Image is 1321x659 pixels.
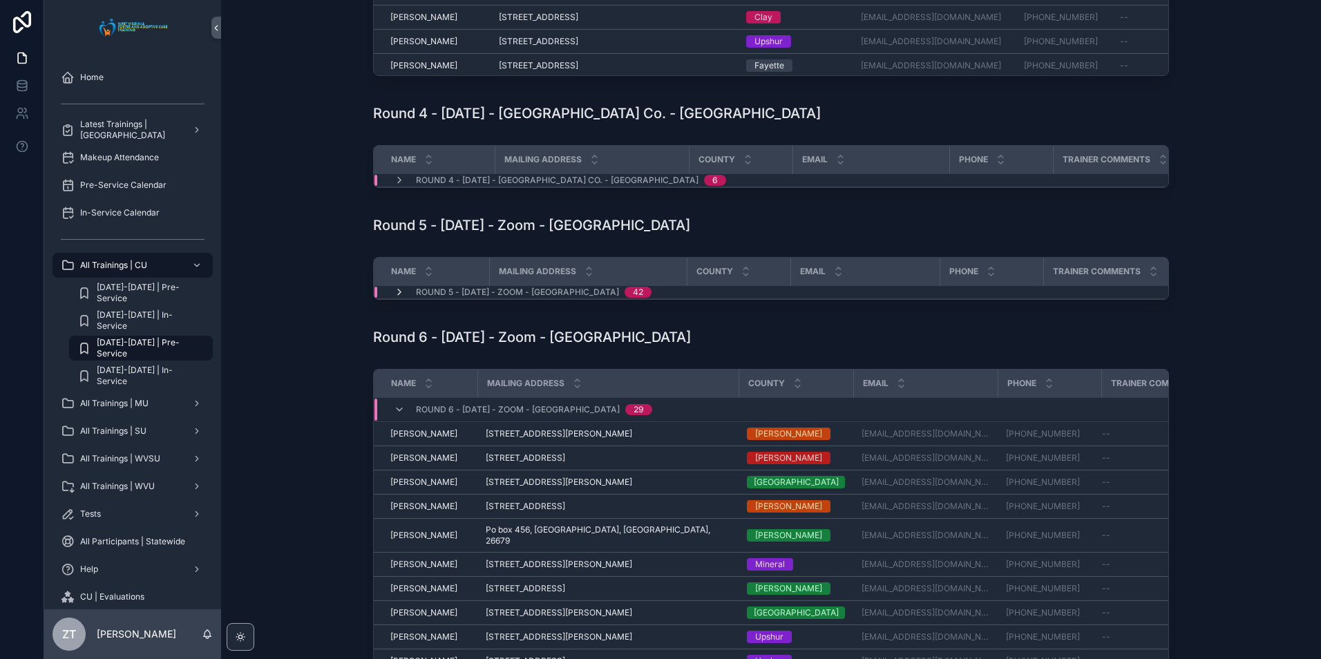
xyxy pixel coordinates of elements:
[486,607,632,618] span: [STREET_ADDRESS][PERSON_NAME]
[755,452,822,464] div: [PERSON_NAME]
[390,12,457,23] span: [PERSON_NAME]
[746,59,844,72] a: Fayette
[390,428,457,439] span: [PERSON_NAME]
[80,119,181,141] span: Latest Trainings | [GEOGRAPHIC_DATA]
[486,501,730,512] a: [STREET_ADDRESS]
[862,501,989,512] a: [EMAIL_ADDRESS][DOMAIN_NAME]
[53,502,213,526] a: Tests
[1006,477,1093,488] a: [PHONE_NUMBER]
[1006,607,1080,618] a: [PHONE_NUMBER]
[53,65,213,90] a: Home
[486,583,565,594] span: [STREET_ADDRESS]
[862,428,989,439] a: [EMAIL_ADDRESS][DOMAIN_NAME]
[747,500,845,513] a: [PERSON_NAME]
[390,530,457,541] span: [PERSON_NAME]
[53,474,213,499] a: All Trainings | WVU
[800,266,826,277] span: Email
[1102,607,1110,618] span: --
[80,564,98,575] span: Help
[861,12,1001,23] a: [EMAIL_ADDRESS][DOMAIN_NAME]
[747,631,845,643] a: Upshur
[949,266,978,277] span: Phone
[390,477,469,488] a: [PERSON_NAME]
[486,477,730,488] a: [STREET_ADDRESS][PERSON_NAME]
[390,36,457,47] span: [PERSON_NAME]
[62,626,76,642] span: ZT
[1024,60,1098,71] a: [PHONE_NUMBER]
[754,35,783,48] div: Upshur
[390,60,457,71] span: [PERSON_NAME]
[486,524,730,546] a: Po box 456, [GEOGRAPHIC_DATA], [GEOGRAPHIC_DATA], 26679
[755,428,822,440] div: [PERSON_NAME]
[486,559,632,570] span: [STREET_ADDRESS][PERSON_NAME]
[747,452,845,464] a: [PERSON_NAME]
[390,631,457,642] span: [PERSON_NAME]
[486,631,730,642] a: [STREET_ADDRESS][PERSON_NAME]
[1006,428,1093,439] a: [PHONE_NUMBER]
[486,452,730,464] a: [STREET_ADDRESS]
[1120,36,1219,47] a: --
[80,426,146,437] span: All Trainings | SU
[499,266,576,277] span: Mailing Address
[1102,607,1213,618] a: --
[390,631,469,642] a: [PERSON_NAME]
[802,154,828,165] span: Email
[1102,477,1110,488] span: --
[754,607,839,619] div: [GEOGRAPHIC_DATA]
[1063,154,1150,165] span: Trainer Comments
[391,154,416,165] span: Name
[1111,378,1199,389] span: Trainer Comments
[53,446,213,471] a: All Trainings | WVSU
[486,631,632,642] span: [STREET_ADDRESS][PERSON_NAME]
[1102,477,1213,488] a: --
[390,477,457,488] span: [PERSON_NAME]
[862,559,989,570] a: [EMAIL_ADDRESS][DOMAIN_NAME]
[1102,583,1110,594] span: --
[1006,501,1080,512] a: [PHONE_NUMBER]
[754,11,772,23] div: Clay
[486,559,730,570] a: [STREET_ADDRESS][PERSON_NAME]
[1102,501,1110,512] span: --
[1006,428,1080,439] a: [PHONE_NUMBER]
[698,154,735,165] span: County
[1024,12,1111,23] a: [PHONE_NUMBER]
[1006,530,1093,541] a: [PHONE_NUMBER]
[747,428,845,440] a: [PERSON_NAME]
[486,428,632,439] span: [STREET_ADDRESS][PERSON_NAME]
[69,280,213,305] a: [DATE]-[DATE] | Pre-Service
[1102,559,1110,570] span: --
[499,36,578,47] span: [STREET_ADDRESS]
[53,584,213,609] a: CU | Evaluations
[1024,12,1098,23] a: [PHONE_NUMBER]
[487,378,564,389] span: Mailing Address
[1024,36,1098,47] a: [PHONE_NUMBER]
[53,557,213,582] a: Help
[1102,428,1213,439] a: --
[633,287,643,298] div: 42
[755,529,822,542] div: [PERSON_NAME]
[486,452,565,464] span: [STREET_ADDRESS]
[390,12,482,23] a: [PERSON_NAME]
[499,60,730,71] a: [STREET_ADDRESS]
[862,583,989,594] a: [EMAIL_ADDRESS][DOMAIN_NAME]
[1102,631,1213,642] a: --
[712,175,718,186] div: 6
[1006,559,1080,570] a: [PHONE_NUMBER]
[862,631,989,642] a: [EMAIL_ADDRESS][DOMAIN_NAME]
[390,583,469,594] a: [PERSON_NAME]
[754,476,839,488] div: [GEOGRAPHIC_DATA]
[390,607,469,618] a: [PERSON_NAME]
[1006,530,1080,541] a: [PHONE_NUMBER]
[746,35,844,48] a: Upshur
[1024,60,1111,71] a: [PHONE_NUMBER]
[80,591,144,602] span: CU | Evaluations
[747,529,845,542] a: [PERSON_NAME]
[861,60,1001,71] a: [EMAIL_ADDRESS][DOMAIN_NAME]
[1102,530,1110,541] span: --
[862,530,989,541] a: [EMAIL_ADDRESS][DOMAIN_NAME]
[373,216,690,235] h1: Round 5 - [DATE] - Zoom - [GEOGRAPHIC_DATA]
[862,607,989,618] a: [EMAIL_ADDRESS][DOMAIN_NAME]
[97,309,199,332] span: [DATE]-[DATE] | In-Service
